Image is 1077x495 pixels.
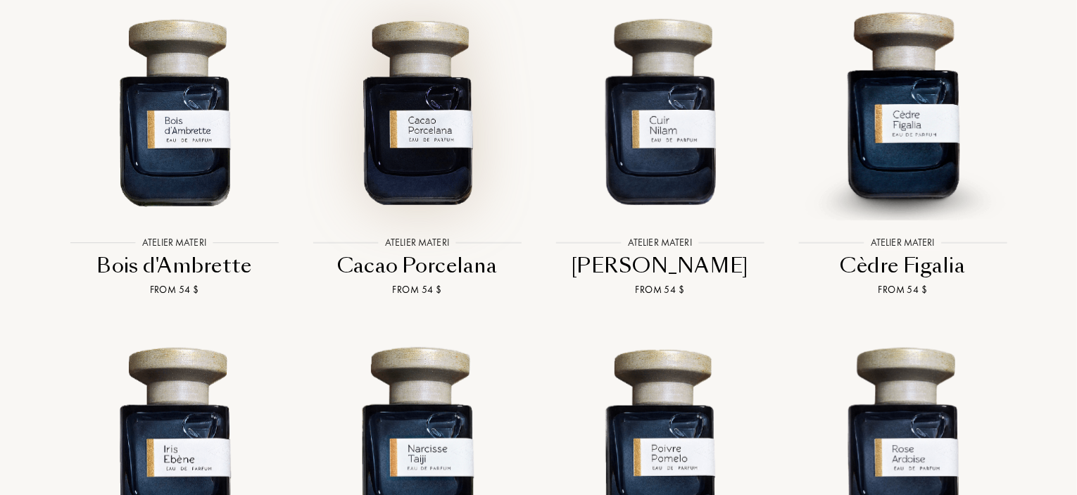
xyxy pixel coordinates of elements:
[544,252,776,280] div: [PERSON_NAME]
[301,252,533,280] div: Cacao Porcelana
[793,1,1012,220] img: Cèdre Figalia Atelier Materi
[65,1,284,220] img: Bois d'Ambrette Atelier Materi
[550,1,769,220] img: Cuir Nilam Atelier Materi
[135,235,213,250] div: Atelier Materi
[301,282,533,297] div: From 54 $
[544,282,776,297] div: From 54 $
[787,252,1019,280] div: Cèdre Figalia
[864,235,942,250] div: Atelier Materi
[58,282,290,297] div: From 54 $
[58,252,290,280] div: Bois d'Ambrette
[378,235,456,250] div: Atelier Materi
[621,235,699,250] div: Atelier Materi
[308,1,527,220] img: Cacao Porcelana Atelier Materi
[787,282,1019,297] div: From 54 $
